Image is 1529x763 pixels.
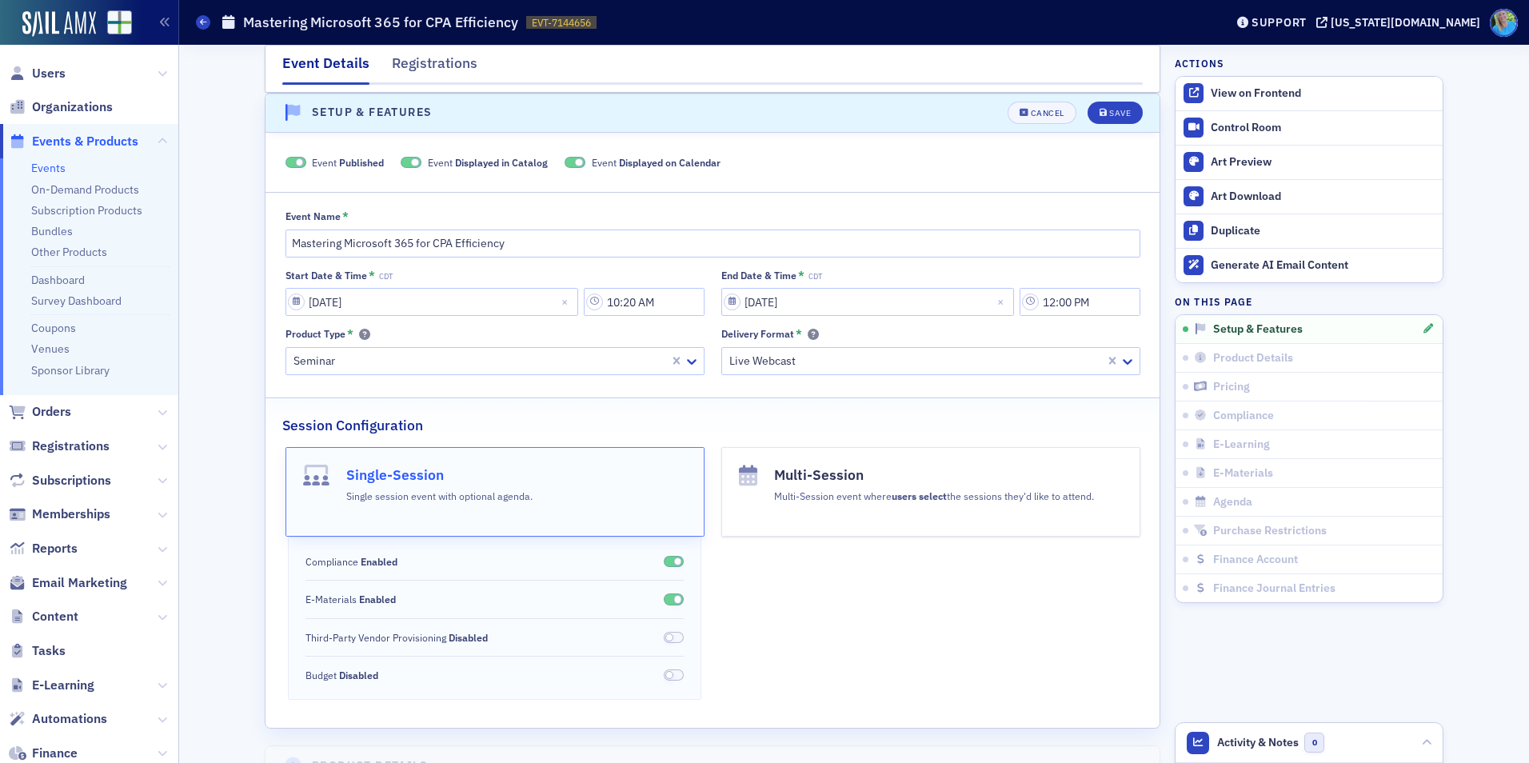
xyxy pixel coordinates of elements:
[9,505,110,523] a: Memberships
[1213,553,1298,567] span: Finance Account
[1020,288,1140,316] input: 00:00 AM
[1213,380,1250,394] span: Pricing
[664,669,685,681] span: Disabled
[339,669,378,681] span: Disabled
[243,13,518,32] h1: Mastering Microsoft 365 for CPA Efficiency
[1217,734,1299,751] span: Activity & Notes
[31,224,73,238] a: Bundles
[347,327,353,342] abbr: This field is required
[584,288,705,316] input: 00:00 AM
[31,203,142,218] a: Subscription Products
[9,133,138,150] a: Events & Products
[9,745,78,762] a: Finance
[32,677,94,694] span: E-Learning
[32,437,110,455] span: Registrations
[557,288,578,316] button: Close
[312,155,384,170] span: Event
[664,593,685,605] span: Enabled
[31,321,76,335] a: Coupons
[1176,248,1443,282] button: Generate AI Email Content
[1211,224,1435,238] div: Duplicate
[1176,111,1443,145] a: Control Room
[379,272,393,282] span: CDT
[9,540,78,557] a: Reports
[305,630,488,645] span: Third-Party Vendor Provisioning
[892,489,947,502] b: users select
[107,10,132,35] img: SailAMX
[1088,102,1143,124] button: Save
[285,210,341,222] div: Event Name
[31,161,66,175] a: Events
[339,156,384,169] span: Published
[721,447,1140,537] button: Multi-SessionMulti-Session event whereusers selectthe sessions they'd like to attend.
[32,133,138,150] span: Events & Products
[361,555,397,568] span: Enabled
[1213,495,1252,509] span: Agenda
[9,403,71,421] a: Orders
[774,489,1094,503] p: Multi-Session event where the sessions they'd like to attend.
[32,403,71,421] span: Orders
[32,574,127,592] span: Email Marketing
[31,342,70,356] a: Venues
[1211,155,1435,170] div: Art Preview
[401,157,421,169] span: Displayed in Catalog
[1213,581,1335,596] span: Finance Journal Entries
[721,270,796,282] div: End Date & Time
[305,592,396,606] span: E-Materials
[32,98,113,116] span: Organizations
[346,465,533,485] h4: Single-Session
[22,11,96,37] img: SailAMX
[1008,102,1076,124] button: Cancel
[32,472,111,489] span: Subscriptions
[9,65,66,82] a: Users
[9,642,66,660] a: Tasks
[1176,214,1443,248] button: Duplicate
[664,556,685,568] span: Enabled
[1213,524,1327,538] span: Purchase Restrictions
[305,554,397,569] span: Compliance
[31,363,110,378] a: Sponsor Library
[285,328,345,340] div: Product Type
[31,273,85,287] a: Dashboard
[1176,179,1443,214] a: Art Download
[32,710,107,728] span: Automations
[808,272,822,282] span: CDT
[455,156,548,169] span: Displayed in Catalog
[1211,86,1435,101] div: View on Frontend
[721,288,1014,316] input: MM/DD/YYYY
[1213,409,1274,423] span: Compliance
[565,157,585,169] span: Displayed on Calendar
[449,631,488,644] span: Disabled
[532,16,591,30] span: EVT-7144656
[1304,733,1324,753] span: 0
[9,437,110,455] a: Registrations
[282,53,369,85] div: Event Details
[342,210,349,224] abbr: This field is required
[1213,351,1293,366] span: Product Details
[32,65,66,82] span: Users
[9,472,111,489] a: Subscriptions
[369,269,375,283] abbr: This field is required
[1490,9,1518,37] span: Profile
[796,327,802,342] abbr: This field is required
[285,288,578,316] input: MM/DD/YYYY
[9,98,113,116] a: Organizations
[1211,258,1435,273] div: Generate AI Email Content
[1175,294,1443,309] h4: On this page
[346,485,533,503] div: Single session event with optional agenda.
[1252,15,1307,30] div: Support
[592,155,721,170] span: Event
[9,574,127,592] a: Email Marketing
[1109,109,1131,118] div: Save
[1175,56,1224,70] h4: Actions
[32,608,78,625] span: Content
[392,53,477,82] div: Registrations
[9,608,78,625] a: Content
[359,593,396,605] span: Enabled
[305,668,378,682] span: Budget
[1176,145,1443,179] a: Art Preview
[285,157,306,169] span: Published
[428,155,548,170] span: Event
[9,710,107,728] a: Automations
